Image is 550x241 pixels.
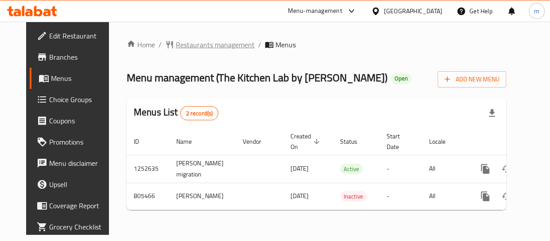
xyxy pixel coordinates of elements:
[429,136,457,147] span: Locale
[49,52,111,62] span: Branches
[134,136,151,147] span: ID
[127,155,169,183] td: 1252635
[180,106,219,120] div: Total records count
[475,158,496,180] button: more
[127,68,387,88] span: Menu management ( The Kitchen Lab by [PERSON_NAME] )
[49,222,111,232] span: Grocery Checklist
[159,39,162,50] li: /
[438,71,506,88] button: Add New Menu
[165,39,255,50] a: Restaurants management
[340,136,369,147] span: Status
[176,136,203,147] span: Name
[496,186,517,207] button: Change Status
[30,131,118,153] a: Promotions
[422,155,468,183] td: All
[384,6,442,16] div: [GEOGRAPHIC_DATA]
[30,110,118,131] a: Coupons
[391,75,411,82] span: Open
[30,153,118,174] a: Menu disclaimer
[30,68,118,89] a: Menus
[445,74,499,85] span: Add New Menu
[49,31,111,41] span: Edit Restaurant
[134,106,218,120] h2: Menus List
[169,155,236,183] td: [PERSON_NAME] migration
[30,46,118,68] a: Branches
[181,109,218,118] span: 2 record(s)
[387,131,411,152] span: Start Date
[30,25,118,46] a: Edit Restaurant
[391,73,411,84] div: Open
[49,115,111,126] span: Coupons
[49,137,111,147] span: Promotions
[30,195,118,216] a: Coverage Report
[30,89,118,110] a: Choice Groups
[30,216,118,237] a: Grocery Checklist
[49,179,111,190] span: Upsell
[475,186,496,207] button: more
[380,183,422,210] td: -
[127,39,506,50] nav: breadcrumb
[422,183,468,210] td: All
[290,131,322,152] span: Created On
[290,190,309,202] span: [DATE]
[49,158,111,168] span: Menu disclaimer
[340,191,367,202] div: Inactive
[534,6,539,16] span: m
[127,183,169,210] td: 805466
[49,94,111,105] span: Choice Groups
[496,158,517,180] button: Change Status
[275,39,296,50] span: Menus
[340,164,363,174] span: Active
[340,191,367,202] span: Inactive
[176,39,255,50] span: Restaurants management
[243,136,273,147] span: Vendor
[49,200,111,211] span: Coverage Report
[288,6,342,16] div: Menu-management
[30,174,118,195] a: Upsell
[290,163,309,174] span: [DATE]
[169,183,236,210] td: [PERSON_NAME]
[481,103,503,124] div: Export file
[127,39,155,50] a: Home
[380,155,422,183] td: -
[258,39,261,50] li: /
[51,73,111,84] span: Menus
